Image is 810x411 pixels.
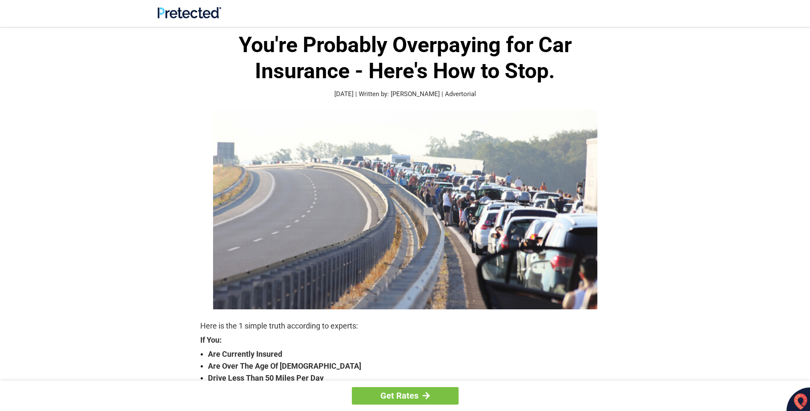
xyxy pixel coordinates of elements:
strong: Are Currently Insured [208,348,610,360]
p: [DATE] | Written by: [PERSON_NAME] | Advertorial [200,89,610,99]
strong: Are Over The Age Of [DEMOGRAPHIC_DATA] [208,360,610,372]
a: Get Rates [352,387,459,405]
h1: You're Probably Overpaying for Car Insurance - Here's How to Stop. [200,32,610,84]
strong: If You: [200,336,610,344]
a: Site Logo [158,12,221,20]
strong: Drive Less Than 50 Miles Per Day [208,372,610,384]
p: Here is the 1 simple truth according to experts: [200,320,610,332]
img: Site Logo [158,7,221,18]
